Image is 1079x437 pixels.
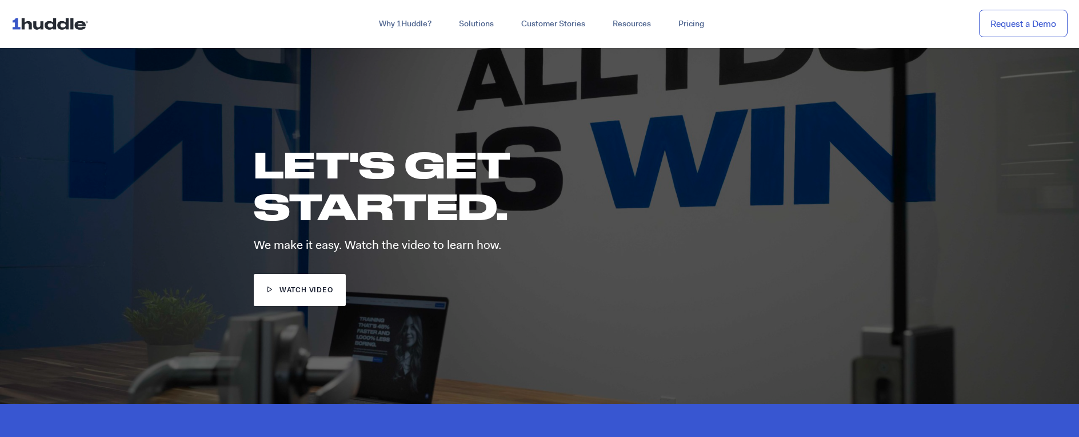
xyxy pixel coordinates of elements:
[507,14,599,34] a: Customer Stories
[254,144,630,227] h1: LET'S GET STARTED.
[254,274,346,307] a: watch video
[979,10,1068,38] a: Request a Demo
[445,14,507,34] a: Solutions
[599,14,665,34] a: Resources
[365,14,445,34] a: Why 1Huddle?
[254,239,647,251] p: We make it easy. Watch the video to learn how.
[11,13,93,34] img: ...
[279,285,333,296] span: watch video
[665,14,718,34] a: Pricing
